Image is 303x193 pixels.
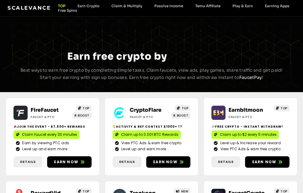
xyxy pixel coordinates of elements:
img: 🎉 [14,125,17,128]
nav: Menu [52,4,295,13]
span: Level up & Increase your reward [219,140,281,146]
a: Details [14,156,42,167]
span: TOP [280,106,287,111]
span: View PTC Ads & earn free crypto [219,146,280,152]
span: BOOST [78,113,89,118]
a: Claim up to $2 every 5 minutes [211,130,279,139]
p: Best ways to earn free crypto by completing simple tasks. Claim faucets, view ads, play games, sh... [15,67,288,81]
span: Claim faucet every 30 mnutes [22,132,77,137]
span: Earn free crypto by [67,50,167,62]
a: Earnbitmoon [229,107,263,113]
span: Details [20,159,36,164]
a: TOP [175,105,190,111]
span: Earn now [153,159,177,165]
a: Claim & Multiply [105,4,148,8]
a: Details [211,156,240,167]
span: TOP [83,106,89,111]
a: TOP [76,105,92,111]
img: 💸 [212,125,215,128]
h2: Free crypto - Instant withdraw! [211,124,289,129]
h2: Join the event - $7,500+ Rewards [14,124,92,129]
span: Earn now [252,159,277,165]
a: FireFaucet [31,107,59,113]
a: Free Spins [52,8,83,13]
a: CryptoFlare [130,107,162,113]
a: Earn now [245,156,289,168]
h2: Faucet & PTC [229,115,268,119]
a: TOP [274,105,289,111]
a: Earn Crypto [71,4,105,8]
a: Passive Income [148,4,189,8]
a: TOP [52,4,71,8]
span: TOP [182,106,189,111]
a: Play & Earn [226,4,259,8]
a: FaucetPay [239,75,262,80]
h2: Faucet & PTC [31,115,71,119]
h2: Faucet & PTC [130,115,170,119]
span: BOOST [177,113,189,118]
img: 🏆 [113,125,116,128]
a: Earn now [47,156,92,168]
span: Earn now [54,159,78,165]
a: BOOST [72,112,92,119]
a: Earn now [146,156,191,168]
a: Temu Affiliate [189,4,226,8]
a: Scalevance [8,5,51,11]
h2: Activity & ref contest $1000+ !!! [113,124,191,129]
span: Level up and earn more [21,146,67,152]
span: Earn by viewing PTC ads [21,140,69,146]
span: Claim up to 0.001 BTC Rewards [121,132,178,137]
span: View PTC Ads & earn free crypto [120,140,181,146]
span: Level up and earn more [120,146,166,152]
a: Claim up to 0.001 BTC Rewards [113,130,181,139]
a: Claim faucet every 30 mnutes [14,130,80,139]
span: Details [119,159,135,164]
a: Details [113,156,141,167]
a: BOOST [171,112,190,119]
span: Details [218,159,234,164]
a: Earning Apps [259,4,295,8]
span: Claim up to $2 every 5 minutes [220,132,277,137]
